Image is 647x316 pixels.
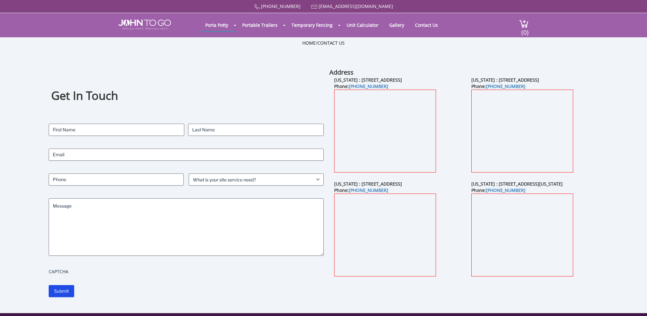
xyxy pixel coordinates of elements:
a: Contact Us [410,19,443,31]
b: Address [329,68,354,77]
img: JOHN to go [118,19,171,30]
b: Phone: [471,83,525,89]
a: Temporary Fencing [287,19,337,31]
a: [PHONE_NUMBER] [349,83,388,89]
img: cart a [519,19,529,28]
a: Contact Us [317,40,345,46]
a: Gallery [384,19,409,31]
img: Mail [311,5,317,9]
a: Portable Trailers [237,19,282,31]
b: Phone: [334,187,388,193]
img: Call [254,4,260,10]
a: Home [302,40,316,46]
a: [PHONE_NUMBER] [486,83,525,89]
b: [US_STATE] : [STREET_ADDRESS] [334,77,402,83]
span: (0) [521,23,529,37]
input: Phone [49,173,184,186]
b: Phone: [334,83,388,89]
b: [US_STATE] : [STREET_ADDRESS] [334,181,402,187]
a: [PHONE_NUMBER] [486,187,525,193]
b: Phone: [471,187,525,193]
input: Submit [49,285,74,297]
a: Unit Calculator [342,19,383,31]
b: [US_STATE] : [STREET_ADDRESS] [471,77,539,83]
input: Last Name [188,124,324,136]
a: [PHONE_NUMBER] [349,187,388,193]
h1: Get In Touch [51,88,321,104]
input: First Name [49,124,184,136]
a: [PHONE_NUMBER] [261,3,300,9]
input: Email [49,149,324,161]
b: [US_STATE] : [STREET_ADDRESS][US_STATE] [471,181,563,187]
label: CAPTCHA [49,268,324,275]
a: Porta Potty [200,19,233,31]
ul: / [302,40,345,46]
a: [EMAIL_ADDRESS][DOMAIN_NAME] [319,3,393,9]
